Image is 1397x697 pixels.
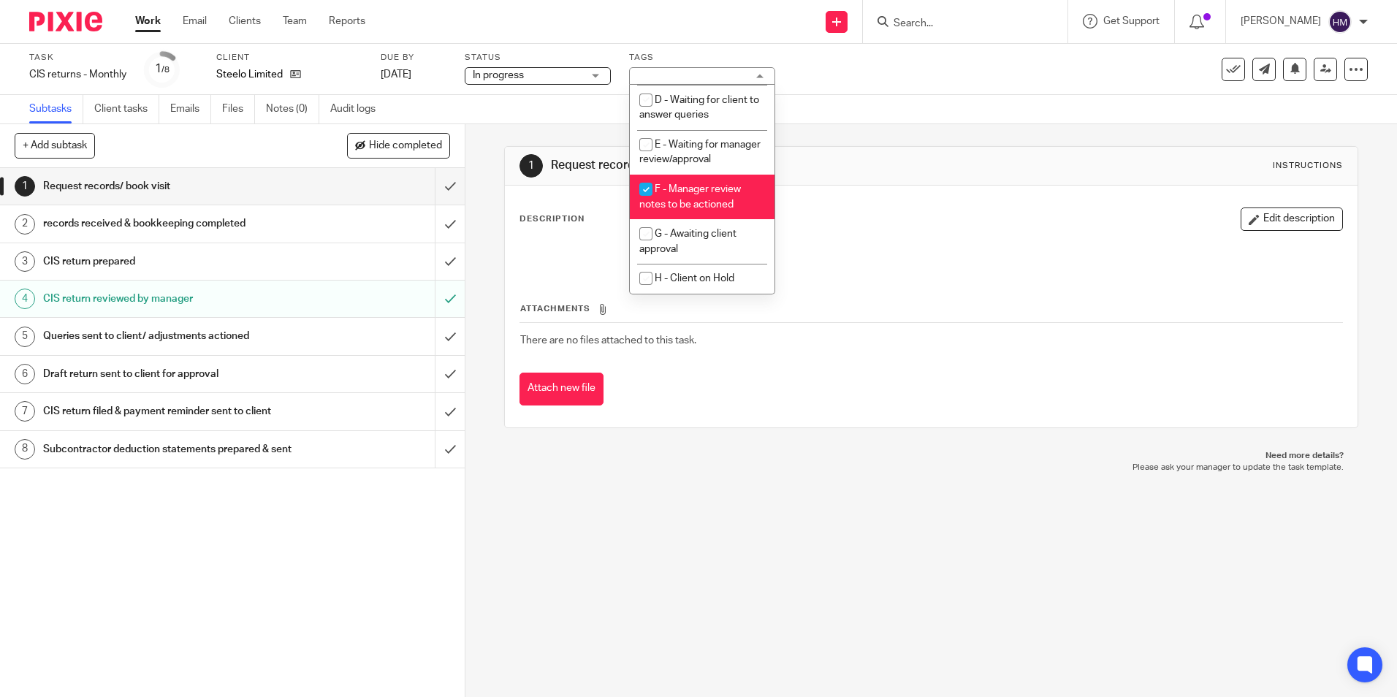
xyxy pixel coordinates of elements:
[15,133,95,158] button: + Add subtask
[43,325,294,347] h1: Queries sent to client/ adjustments actioned
[473,70,524,80] span: In progress
[43,438,294,460] h1: Subcontractor deduction statements prepared & sent
[283,14,307,28] a: Team
[135,14,161,28] a: Work
[43,175,294,197] h1: Request records/ book visit
[43,363,294,385] h1: Draft return sent to client for approval
[216,67,283,82] p: Steelo Limited
[465,52,611,64] label: Status
[29,12,102,31] img: Pixie
[29,95,83,123] a: Subtasks
[15,176,35,197] div: 1
[29,52,126,64] label: Task
[381,52,446,64] label: Due by
[519,213,585,225] p: Description
[655,273,734,283] span: H - Client on Hold
[94,95,159,123] a: Client tasks
[520,335,696,346] span: There are no files attached to this task.
[639,184,741,210] span: F - Manager review notes to be actioned
[381,69,411,80] span: [DATE]
[520,305,590,313] span: Attachments
[170,95,211,123] a: Emails
[161,66,170,74] small: /8
[15,214,35,235] div: 2
[15,289,35,309] div: 4
[15,439,35,460] div: 8
[222,95,255,123] a: Files
[183,14,207,28] a: Email
[519,373,604,405] button: Attach new file
[1241,207,1343,231] button: Edit description
[43,213,294,235] h1: records received & bookkeeping completed
[551,158,962,173] h1: Request records/ book visit
[629,52,775,64] label: Tags
[229,14,261,28] a: Clients
[15,327,35,347] div: 5
[347,133,450,158] button: Hide completed
[1328,10,1352,34] img: svg%3E
[519,462,1343,473] p: Please ask your manager to update the task template.
[43,288,294,310] h1: CIS return reviewed by manager
[15,364,35,384] div: 6
[29,67,126,82] div: CIS returns - Monthly
[639,140,761,165] span: E - Waiting for manager review/approval
[330,95,387,123] a: Audit logs
[1273,160,1343,172] div: Instructions
[155,61,170,77] div: 1
[15,401,35,422] div: 7
[15,251,35,272] div: 3
[266,95,319,123] a: Notes (0)
[519,450,1343,462] p: Need more details?
[43,251,294,273] h1: CIS return prepared
[369,140,442,152] span: Hide completed
[639,95,759,121] span: D - Waiting for client to answer queries
[216,52,362,64] label: Client
[1103,16,1160,26] span: Get Support
[892,18,1024,31] input: Search
[1241,14,1321,28] p: [PERSON_NAME]
[329,14,365,28] a: Reports
[639,229,736,254] span: G - Awaiting client approval
[519,154,543,178] div: 1
[43,400,294,422] h1: CIS return filed & payment reminder sent to client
